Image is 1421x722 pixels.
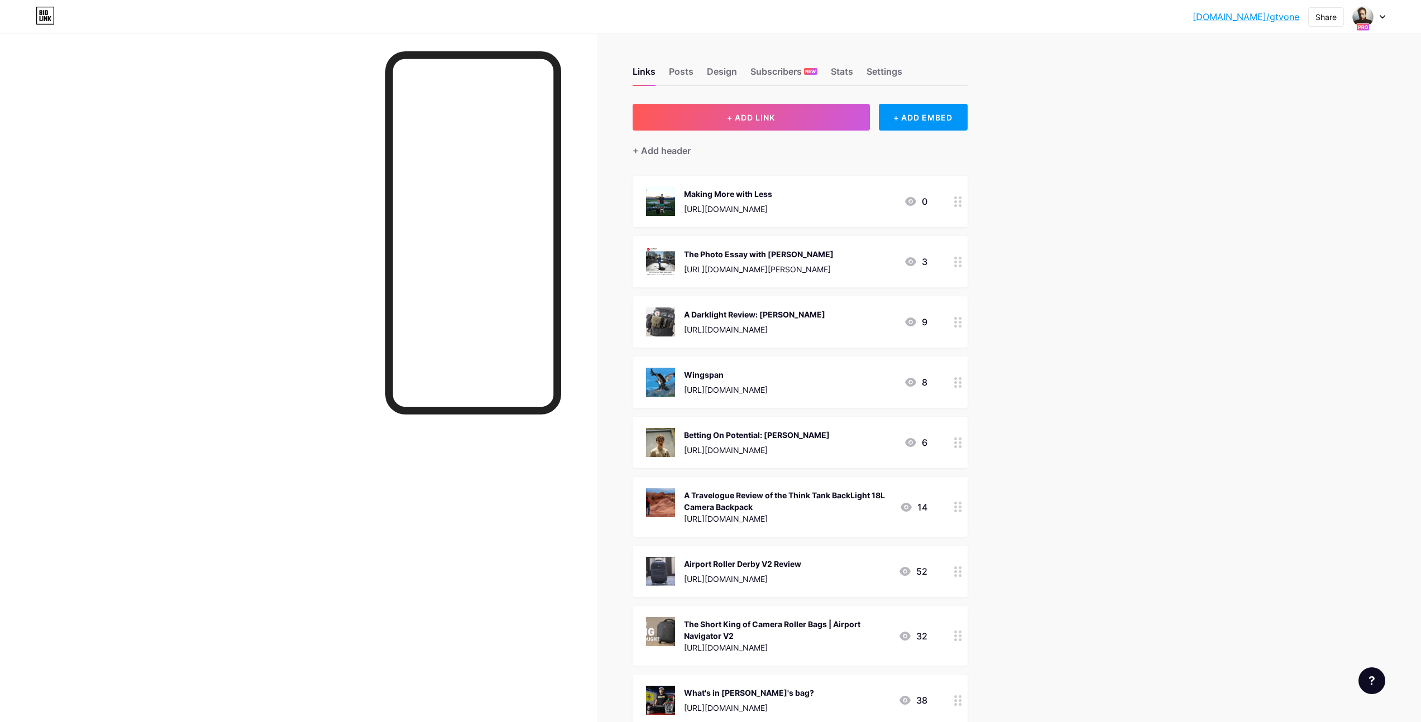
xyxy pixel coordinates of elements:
[684,384,768,396] div: [URL][DOMAIN_NAME]
[684,558,801,570] div: Airport Roller Derby V2 Review
[684,309,825,320] div: A Darklight Review: [PERSON_NAME]
[898,629,927,643] div: 32
[805,68,816,75] span: NEW
[646,307,675,336] img: A Darklight Review: Gabriel J. Diaz
[879,104,968,131] div: + ADD EMBED
[684,188,772,200] div: Making More with Less
[684,248,834,260] div: The Photo Essay with [PERSON_NAME]
[646,247,675,276] img: The Photo Essay with Mark Edward Harris
[684,263,834,275] div: [URL][DOMAIN_NAME][PERSON_NAME]
[684,687,814,699] div: What's in [PERSON_NAME]'s bag?
[904,436,927,449] div: 6
[684,513,891,524] div: [URL][DOMAIN_NAME]
[684,489,891,513] div: A Travelogue Review of the Think Tank BackLight 18L Camera Backpack
[684,444,830,456] div: [URL][DOMAIN_NAME]
[646,187,675,216] img: Making More with Less
[646,686,675,715] img: What's in Larry's bag?
[1315,11,1337,23] div: Share
[900,500,927,514] div: 14
[904,255,927,268] div: 3
[684,642,889,653] div: [URL][DOMAIN_NAME]
[867,65,902,85] div: Settings
[1352,6,1374,27] img: Simon Pollock
[633,144,691,157] div: + Add header
[633,104,870,131] button: + ADD LINK
[684,429,830,441] div: Betting On Potential: [PERSON_NAME]
[750,65,817,85] div: Subscribers
[684,369,768,381] div: Wingspan
[904,195,927,208] div: 0
[831,65,853,85] div: Stats
[727,113,775,122] span: + ADD LINK
[707,65,737,85] div: Design
[633,65,656,85] div: Links
[684,702,814,714] div: [URL][DOMAIN_NAME]
[1193,10,1299,23] a: [DOMAIN_NAME]/gtvone
[684,573,801,585] div: [URL][DOMAIN_NAME]
[646,368,675,397] img: Wingspan
[646,557,675,586] img: Airport Roller Derby V2 Review
[646,617,675,646] img: The Short King of Camera Roller Bags | Airport Navigator V2
[669,65,693,85] div: Posts
[684,618,889,642] div: The Short King of Camera Roller Bags | Airport Navigator V2
[904,376,927,389] div: 8
[898,694,927,707] div: 38
[684,203,772,215] div: [URL][DOMAIN_NAME]
[646,428,675,457] img: Betting On Potential: Jack Paterson
[898,565,927,578] div: 52
[646,488,675,517] img: A Travelogue Review of the Think Tank BackLight 18L Camera Backpack
[904,315,927,329] div: 9
[684,324,825,335] div: [URL][DOMAIN_NAME]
